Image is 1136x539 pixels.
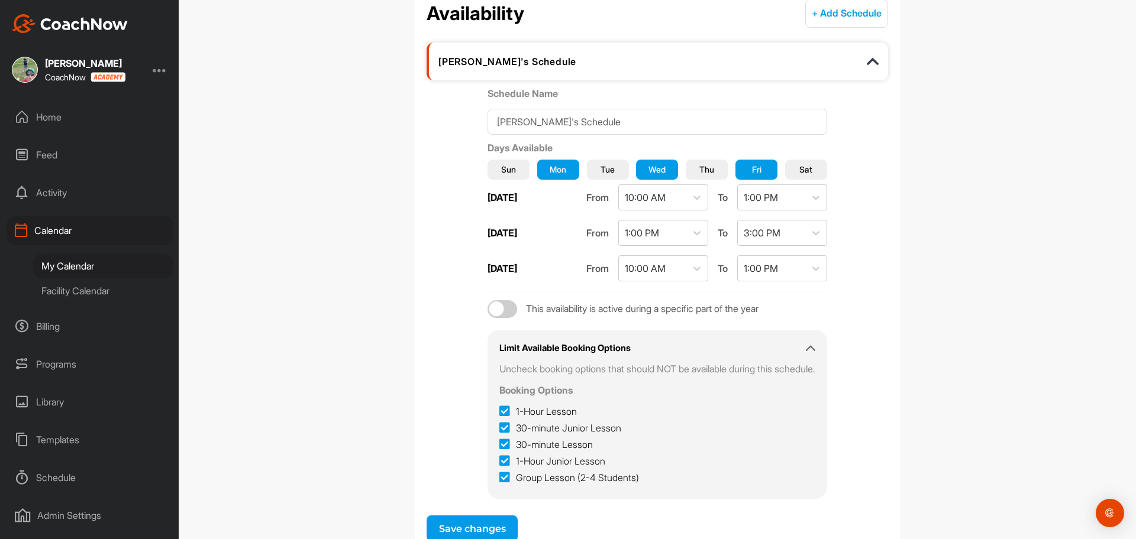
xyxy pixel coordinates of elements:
[718,190,728,204] span: To
[744,261,778,275] div: 1:00 PM
[537,160,579,180] button: Mon
[488,160,530,180] button: Sun
[91,72,125,82] img: CoachNow acadmey
[1096,499,1124,527] div: Open Intercom Messenger
[718,261,728,275] span: To
[601,163,615,176] span: Tue
[33,278,173,303] div: Facility Calendar
[7,178,173,207] div: Activity
[7,216,173,245] div: Calendar
[526,303,759,315] span: This availability is active during a specific part of the year
[45,59,125,68] div: [PERSON_NAME]
[625,190,666,204] div: 10:00 AM
[7,463,173,492] div: Schedule
[499,421,621,435] label: 30-minute Junior Lesson
[587,160,629,180] button: Tue
[499,470,639,485] label: Group Lesson (2-4 Students)
[625,261,666,275] div: 10:00 AM
[499,383,815,397] p: Booking Options
[499,404,577,418] label: 1-Hour Lesson
[7,311,173,341] div: Billing
[735,160,777,180] button: Fri
[33,254,173,278] div: My Calendar
[686,160,728,180] button: Thu
[488,262,517,274] label: [DATE]
[488,191,517,203] label: [DATE]
[7,501,173,530] div: Admin Settings
[12,57,38,83] img: square_ef7e4294bbb976b8b61bd9392d7eb973.jpg
[744,226,780,240] div: 3:00 PM
[499,454,605,468] label: 1-Hour Junior Lesson
[501,163,516,176] span: Sun
[625,226,659,240] div: 1:00 PM
[7,425,173,454] div: Templates
[12,14,128,33] img: CoachNow
[7,140,173,170] div: Feed
[785,160,827,180] button: Sat
[586,261,609,275] span: From
[718,226,728,240] span: To
[499,342,631,355] h2: Limit Available Booking Options
[7,349,173,379] div: Programs
[648,163,666,176] span: Wed
[488,142,553,154] label: Days Available
[586,190,609,204] span: From
[636,160,678,180] button: Wed
[499,362,815,376] p: Uncheck booking options that should NOT be available during this schedule.
[744,190,778,204] div: 1:00 PM
[586,226,609,240] span: From
[438,56,812,67] div: [PERSON_NAME]'s Schedule
[7,387,173,417] div: Library
[867,56,879,67] img: info
[699,163,714,176] span: Thu
[499,437,593,452] label: 30-minute Lesson
[799,163,812,176] span: Sat
[488,227,517,239] label: [DATE]
[752,163,761,176] span: Fri
[7,102,173,132] div: Home
[550,163,566,176] span: Mon
[488,86,827,100] label: Schedule Name
[45,72,125,82] div: CoachNow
